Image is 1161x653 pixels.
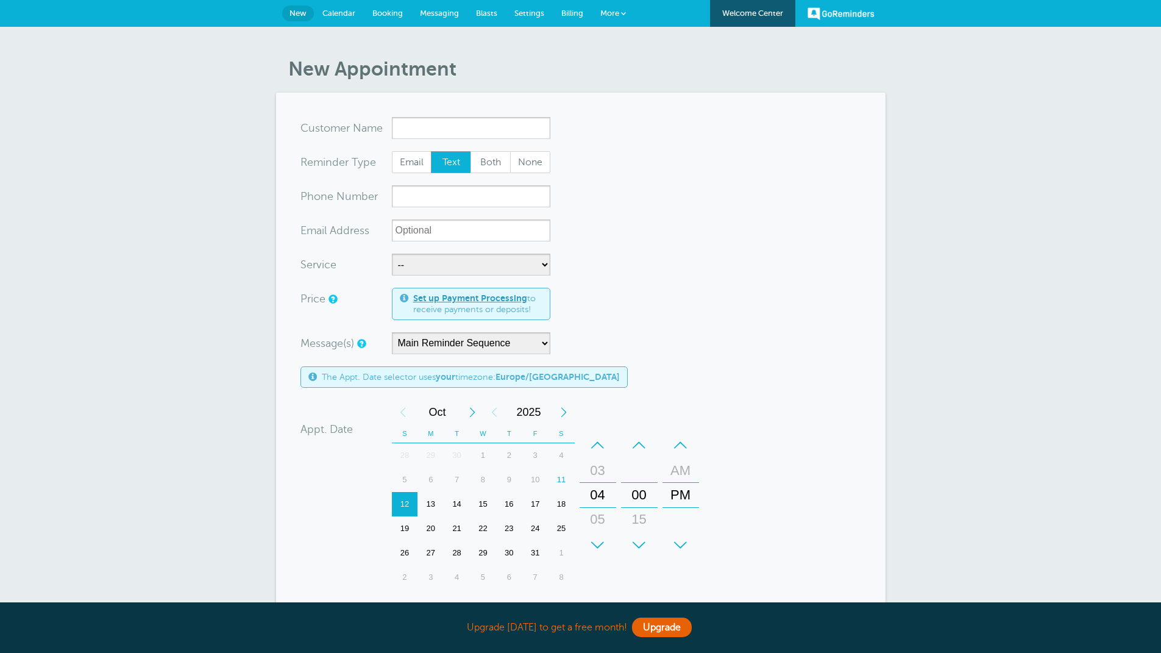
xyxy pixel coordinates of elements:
[392,565,418,590] div: Sunday, November 2
[392,468,418,492] div: Sunday, October 5
[514,9,544,18] span: Settings
[392,151,432,173] label: Email
[413,293,527,303] a: Set up Payment Processing
[372,9,403,18] span: Booking
[300,185,392,207] div: mber
[483,400,505,424] div: Previous Year
[276,615,886,641] div: Upgrade [DATE] to get a free month!
[549,541,575,565] div: Saturday, November 1
[549,492,575,516] div: Saturday, October 18
[561,9,583,18] span: Billing
[300,225,322,236] span: Ema
[461,400,483,424] div: Next Month
[392,492,418,516] div: 12
[392,541,418,565] div: 26
[282,5,314,21] a: New
[600,9,619,18] span: More
[417,468,444,492] div: 6
[522,443,549,468] div: 3
[522,468,549,492] div: Friday, October 10
[522,516,549,541] div: 24
[470,468,496,492] div: 8
[583,459,612,483] div: 03
[522,492,549,516] div: 17
[549,541,575,565] div: 1
[392,219,550,241] input: Optional
[414,400,461,424] span: October
[511,152,550,173] span: None
[300,293,325,304] label: Price
[322,372,620,382] span: The Appt. Date selector uses timezone:
[549,443,575,468] div: Saturday, October 4
[392,516,418,541] div: Sunday, October 19
[496,443,522,468] div: 2
[392,443,418,468] div: Sunday, September 28
[583,532,612,556] div: 06
[431,152,470,173] span: Text
[431,151,471,173] label: Text
[496,541,522,565] div: 30
[392,565,418,590] div: 2
[444,468,470,492] div: 7
[632,618,692,637] a: Upgrade
[300,338,354,349] label: Message(s)
[496,468,522,492] div: 9
[625,507,654,532] div: 15
[392,468,418,492] div: 5
[392,443,418,468] div: 28
[444,516,470,541] div: Tuesday, October 21
[300,191,321,202] span: Pho
[496,541,522,565] div: Thursday, October 30
[300,117,392,139] div: ame
[300,219,392,241] div: ress
[444,541,470,565] div: 28
[580,433,616,557] div: Hours
[417,424,444,443] th: M
[470,516,496,541] div: Wednesday, October 22
[583,507,612,532] div: 05
[495,372,620,382] b: Europe/[GEOGRAPHIC_DATA]
[288,57,886,80] h1: New Appointment
[625,483,654,507] div: 00
[417,468,444,492] div: Monday, October 6
[470,492,496,516] div: Wednesday, October 15
[444,565,470,590] div: Tuesday, November 4
[549,424,575,443] th: S
[436,372,455,382] b: your
[496,565,522,590] div: Thursday, November 6
[470,443,496,468] div: 1
[621,433,658,557] div: Minutes
[470,541,496,565] div: 29
[328,295,336,303] a: An optional price for the appointment. If you set a price, you can include a payment link in your...
[522,541,549,565] div: Friday, October 31
[322,9,355,18] span: Calendar
[470,492,496,516] div: 15
[417,516,444,541] div: 20
[470,565,496,590] div: 5
[470,541,496,565] div: Wednesday, October 29
[496,565,522,590] div: 6
[289,9,307,18] span: New
[444,492,470,516] div: Tuesday, October 14
[470,516,496,541] div: 22
[357,340,364,348] a: Simple templates and custom messages will use the reminder schedule set under Settings > Reminder...
[522,516,549,541] div: Friday, October 24
[417,516,444,541] div: Monday, October 20
[321,191,352,202] span: ne Nu
[417,443,444,468] div: 29
[470,468,496,492] div: Wednesday, October 8
[496,443,522,468] div: Thursday, October 2
[549,565,575,590] div: Saturday, November 8
[549,516,575,541] div: 25
[470,424,496,443] th: W
[417,565,444,590] div: 3
[666,459,695,483] div: AM
[417,541,444,565] div: 27
[470,443,496,468] div: Wednesday, October 1
[392,152,431,173] span: Email
[666,483,695,507] div: PM
[392,516,418,541] div: 19
[549,468,575,492] div: Today, Saturday, October 11
[444,443,470,468] div: Tuesday, September 30
[417,492,444,516] div: Monday, October 13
